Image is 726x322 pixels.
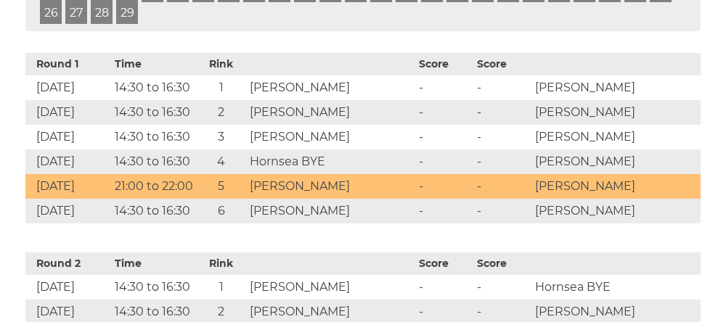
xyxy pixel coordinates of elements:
th: Round 1 [25,53,111,75]
td: - [473,174,531,199]
th: Time [111,252,197,275]
a: 28 [91,2,113,24]
td: [PERSON_NAME] [246,125,415,149]
td: 14:30 to 16:30 [111,275,197,300]
td: [PERSON_NAME] [246,275,415,300]
td: - [473,199,531,223]
td: Hornsea BYE [246,149,415,174]
td: - [415,275,473,300]
td: [PERSON_NAME] [246,174,415,199]
td: 21:00 to 22:00 [111,174,197,199]
a: 27 [65,2,87,24]
td: 5 [197,174,246,199]
td: [DATE] [25,75,111,100]
td: - [415,174,473,199]
td: [DATE] [25,149,111,174]
td: - [415,125,473,149]
td: 2 [197,100,246,125]
td: [PERSON_NAME] [531,100,701,125]
td: - [473,100,531,125]
td: - [473,125,531,149]
td: 14:30 to 16:30 [111,100,197,125]
td: - [473,75,531,100]
th: Score [473,53,531,75]
th: Score [415,53,473,75]
td: [PERSON_NAME] [246,199,415,223]
td: 14:30 to 16:30 [111,149,197,174]
td: - [415,149,473,174]
td: - [415,199,473,223]
td: - [473,275,531,300]
td: [PERSON_NAME] [246,75,415,100]
a: 26 [40,2,62,24]
td: [PERSON_NAME] [246,100,415,125]
td: [PERSON_NAME] [531,125,701,149]
td: [DATE] [25,125,111,149]
td: [PERSON_NAME] [531,75,701,100]
td: 6 [197,199,246,223]
td: [DATE] [25,199,111,223]
th: Round 2 [25,252,111,275]
th: Rink [197,53,246,75]
td: 1 [197,75,246,100]
td: [DATE] [25,174,111,199]
td: [DATE] [25,275,111,300]
td: [PERSON_NAME] [531,199,701,223]
td: [PERSON_NAME] [531,149,701,174]
th: Rink [197,252,246,275]
td: - [473,149,531,174]
td: 3 [197,125,246,149]
a: 29 [116,2,138,24]
td: - [415,75,473,100]
td: 1 [197,275,246,300]
td: 14:30 to 16:30 [111,75,197,100]
th: Score [415,252,473,275]
th: Score [473,252,531,275]
th: Time [111,53,197,75]
td: [PERSON_NAME] [531,174,701,199]
td: 14:30 to 16:30 [111,199,197,223]
td: Hornsea BYE [531,275,701,300]
td: - [415,100,473,125]
td: 14:30 to 16:30 [111,125,197,149]
td: [DATE] [25,100,111,125]
td: 4 [197,149,246,174]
